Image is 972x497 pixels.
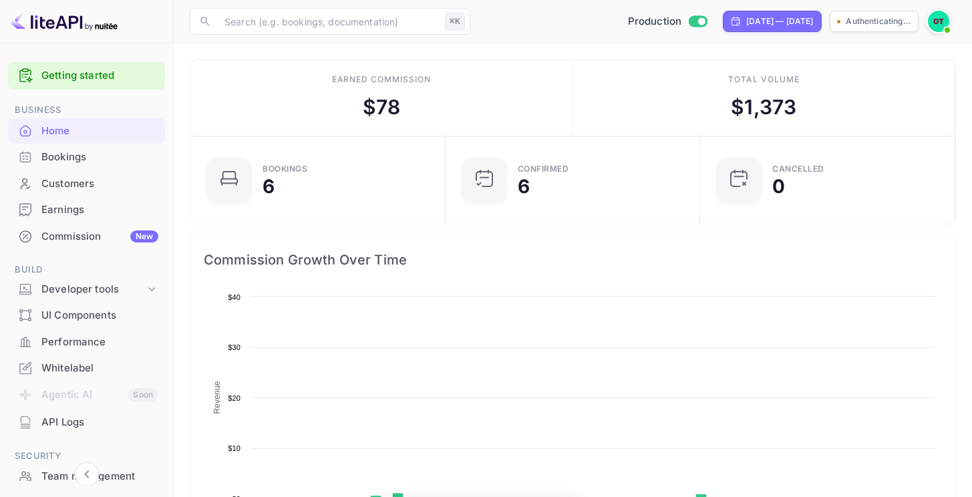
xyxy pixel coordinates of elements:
div: Developer tools [8,278,165,301]
a: Team management [8,464,165,488]
div: New [130,230,158,242]
div: Team management [8,464,165,490]
text: $20 [228,394,240,402]
div: Performance [41,335,158,350]
div: Developer tools [41,282,145,297]
span: Business [8,103,165,118]
div: Total volume [728,73,800,86]
div: Getting started [8,62,165,90]
img: Oussama Tali [928,11,949,32]
a: API Logs [8,409,165,434]
div: Performance [8,329,165,355]
div: API Logs [41,415,158,430]
div: Team management [41,469,158,484]
div: $ 78 [363,92,400,122]
a: Customers [8,171,165,196]
a: Getting started [41,68,158,84]
div: Whitelabel [41,361,158,376]
a: Performance [8,329,165,354]
a: Home [8,118,165,143]
div: 6 [518,177,530,196]
a: CommissionNew [8,224,165,248]
div: Earnings [41,202,158,218]
a: Whitelabel [8,355,165,380]
button: Collapse navigation [75,462,99,486]
span: Build [8,263,165,277]
div: Switch to Sandbox mode [623,14,713,29]
div: Customers [41,176,158,192]
text: $30 [228,343,240,351]
a: Bookings [8,144,165,169]
p: Authenticating... [846,15,911,27]
a: UI Components [8,303,165,327]
div: 0 [772,177,785,196]
div: [DATE] — [DATE] [746,15,813,27]
div: Home [8,118,165,144]
span: Production [628,14,682,29]
div: CommissionNew [8,224,165,250]
text: Revenue [212,381,222,413]
div: Earnings [8,197,165,223]
div: Earned commission [332,73,431,86]
div: Bookings [41,150,158,165]
div: CANCELLED [772,165,824,173]
text: $10 [228,444,240,452]
div: Bookings [263,165,307,173]
div: UI Components [41,308,158,323]
div: Commission [41,229,158,244]
div: Home [41,124,158,139]
img: LiteAPI logo [11,11,118,32]
div: 6 [263,177,275,196]
div: Bookings [8,144,165,170]
a: Earnings [8,197,165,222]
div: UI Components [8,303,165,329]
span: Commission Growth Over Time [204,249,942,271]
div: $ 1,373 [731,92,796,122]
span: Security [8,449,165,464]
div: Confirmed [518,165,569,173]
div: ⌘K [445,13,465,30]
text: $40 [228,293,240,301]
div: Customers [8,171,165,197]
div: Whitelabel [8,355,165,381]
input: Search (e.g. bookings, documentation) [216,8,440,35]
div: API Logs [8,409,165,436]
